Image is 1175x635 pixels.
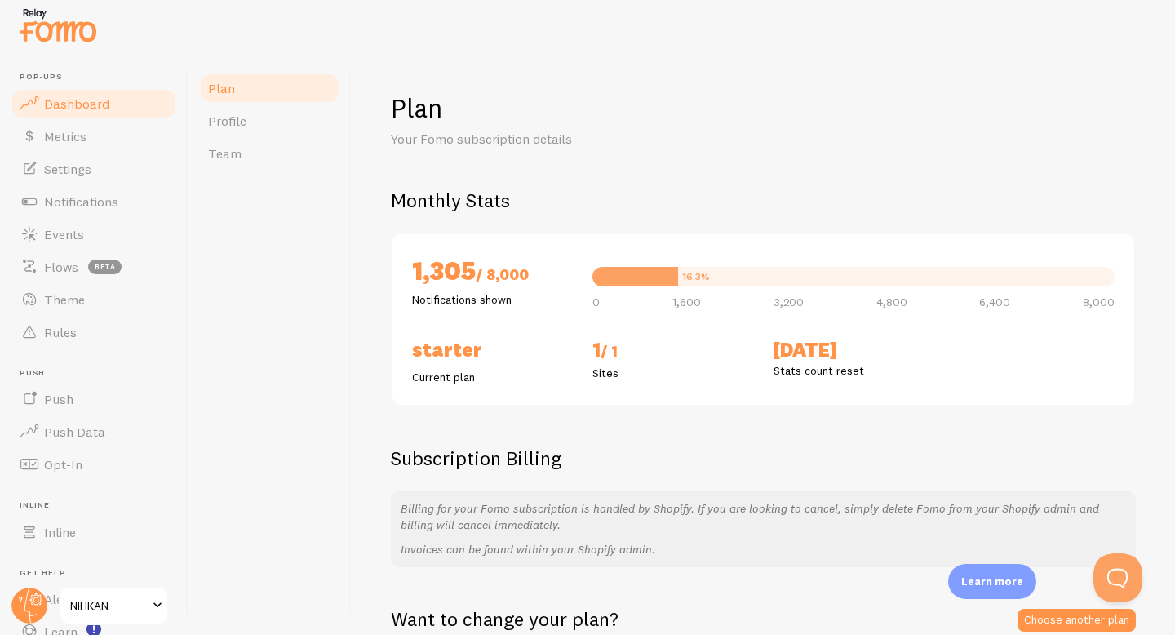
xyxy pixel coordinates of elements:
[20,500,178,511] span: Inline
[401,541,1126,557] p: Invoices can be found within your Shopify admin.
[208,80,235,96] span: Plan
[10,218,178,251] a: Events
[10,316,178,349] a: Rules
[876,296,907,308] span: 4,800
[10,415,178,448] a: Push Data
[20,568,178,579] span: Get Help
[20,72,178,82] span: Pop-ups
[412,254,573,291] h2: 1,305
[44,424,105,440] span: Push Data
[601,342,618,361] span: / 1
[1093,553,1142,602] iframe: Help Scout Beacon - Open
[10,185,178,218] a: Notifications
[10,283,178,316] a: Theme
[672,296,701,308] span: 1,600
[198,137,341,170] a: Team
[208,145,242,162] span: Team
[412,291,573,308] p: Notifications shown
[70,596,148,615] span: NIHKAN
[10,153,178,185] a: Settings
[391,130,783,149] p: Your Fomo subscription details
[391,606,619,632] h2: Want to change your plan?
[198,104,341,137] a: Profile
[391,446,1136,471] h2: Subscription Billing
[391,91,1136,125] h1: Plan
[592,365,753,381] p: Sites
[10,120,178,153] a: Metrics
[17,4,99,46] img: fomo-relay-logo-orange.svg
[44,128,86,144] span: Metrics
[391,188,1136,213] h2: Monthly Stats
[44,456,82,473] span: Opt-In
[44,226,84,242] span: Events
[44,291,85,308] span: Theme
[10,448,178,481] a: Opt-In
[1018,609,1136,632] a: Choose another plan
[44,161,91,177] span: Settings
[88,260,122,274] span: beta
[774,296,804,308] span: 3,200
[961,574,1023,589] p: Learn more
[476,265,529,284] span: / 8,000
[10,383,178,415] a: Push
[44,391,73,407] span: Push
[682,272,710,282] div: 16.3%
[592,337,753,365] h2: 1
[208,113,246,129] span: Profile
[1083,296,1115,308] span: 8,000
[10,251,178,283] a: Flows beta
[198,72,341,104] a: Plan
[10,87,178,120] a: Dashboard
[592,296,600,308] span: 0
[44,324,77,340] span: Rules
[20,368,178,379] span: Push
[774,337,934,362] h2: [DATE]
[44,193,118,210] span: Notifications
[412,369,573,385] p: Current plan
[979,296,1010,308] span: 6,400
[44,95,109,112] span: Dashboard
[10,583,178,615] a: Alerts 1 new
[774,362,934,379] p: Stats count reset
[44,259,78,275] span: Flows
[412,337,573,362] h2: Starter
[401,500,1126,533] p: Billing for your Fomo subscription is handled by Shopify. If you are looking to cancel, simply de...
[59,586,169,625] a: NIHKAN
[948,564,1036,599] div: Learn more
[10,516,178,548] a: Inline
[44,524,76,540] span: Inline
